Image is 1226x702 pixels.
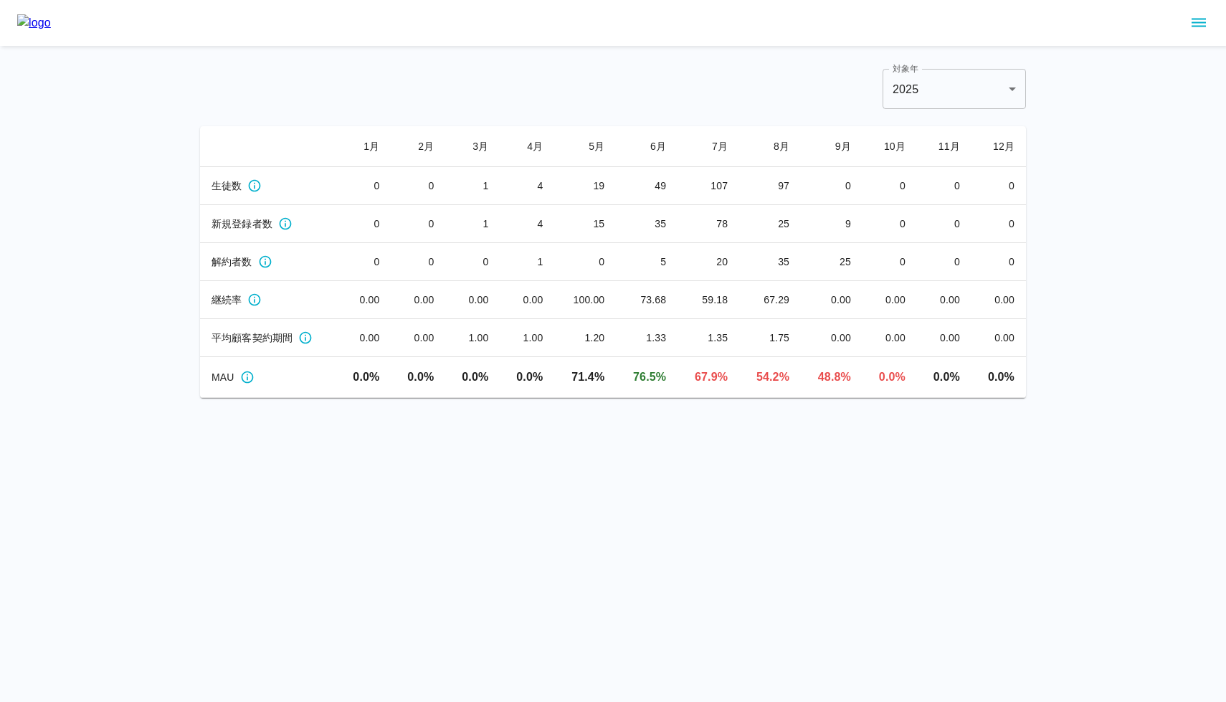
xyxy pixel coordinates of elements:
span: 解約者数 [212,255,252,269]
td: 19 [554,167,616,205]
td: 4 [500,167,554,205]
img: logo [17,14,51,32]
td: 97 [739,167,801,205]
td: 0 [336,167,391,205]
td: 0 [336,243,391,281]
td: 0.00 [391,319,445,357]
td: 0.00 [971,319,1026,357]
td: 1.20 [554,319,616,357]
td: 25 [739,205,801,243]
span: 生徒数 [212,179,242,193]
td: 1.35 [678,319,739,357]
th: 7 月 [678,126,739,167]
td: 0 [971,205,1026,243]
p: 0/80人 | 前月比: 0.0%ポイント [928,369,960,386]
th: 1 月 [336,126,391,167]
td: 0.00 [336,281,391,319]
p: 39/80人 | 前月比: -5.4%ポイント [812,369,851,386]
th: 2 月 [391,126,445,167]
td: 0.00 [445,281,500,319]
td: 67.29 [739,281,801,319]
td: 0 [917,205,971,243]
td: 0 [971,243,1026,281]
p: 0/0人 | 前月比: 0.0%ポイント [457,369,488,386]
td: 0 [863,205,917,243]
td: 4 [500,205,554,243]
td: 0 [336,205,391,243]
td: 49 [616,167,678,205]
span: 平均顧客契約期間 [212,331,293,345]
svg: 月ごとのアクティブなサブスク数 [247,179,262,193]
p: 0/0人 [348,369,379,386]
td: 59.18 [678,281,739,319]
td: 0.00 [971,281,1026,319]
th: 10 月 [863,126,917,167]
td: 35 [616,205,678,243]
td: 100.00 [554,281,616,319]
td: 9 [801,205,863,243]
td: 1 [445,205,500,243]
td: 1.00 [445,319,500,357]
th: 4 月 [500,126,554,167]
td: 0 [554,243,616,281]
p: 13/17人 | 前月比: 5.0%ポイント [627,369,666,386]
td: 15 [554,205,616,243]
label: 対象年 [893,62,918,75]
td: 1 [500,243,554,281]
td: 107 [678,167,739,205]
td: 78 [678,205,739,243]
td: 0 [801,167,863,205]
svg: 月ごとの平均継続期間(ヶ月) [298,331,313,345]
th: 12 月 [971,126,1026,167]
td: 0.00 [801,281,863,319]
td: 0.00 [863,281,917,319]
td: 0.00 [391,281,445,319]
td: 35 [739,243,801,281]
td: 0 [445,243,500,281]
td: 73.68 [616,281,678,319]
div: 2025 [883,69,1026,109]
th: 9 月 [801,126,863,167]
th: 3 月 [445,126,500,167]
td: 1.75 [739,319,801,357]
td: 0.00 [917,281,971,319]
td: 20 [678,243,739,281]
th: 11 月 [917,126,971,167]
td: 0 [917,243,971,281]
svg: その月に練習を実施したユーザー数 ÷ その月末時点でのアクティブな契約者数 × 100 [240,370,255,384]
th: 8 月 [739,126,801,167]
p: 0/1人 | 前月比: 0.0%ポイント [511,369,543,386]
td: 25 [801,243,863,281]
td: 0.00 [917,319,971,357]
th: 5 月 [554,126,616,167]
td: 1.33 [616,319,678,357]
svg: 月ごとの継続率(%) [247,293,262,307]
td: 0 [863,167,917,205]
svg: 月ごとの解約サブスク数 [258,255,272,269]
span: 新規登録者数 [212,217,272,231]
p: 39/72人 | 前月比: -13.7%ポイント [751,369,789,386]
td: 0.00 [500,281,554,319]
td: 0.00 [801,319,863,357]
th: 6 月 [616,126,678,167]
td: 0 [391,205,445,243]
td: 0 [391,167,445,205]
svg: 月ごとの新規サブスク数 [278,217,293,231]
button: sidemenu [1187,11,1211,35]
p: 5/7人 | 前月比: 71.4%ポイント [566,369,604,386]
span: 継続率 [212,293,242,307]
td: 0 [971,167,1026,205]
p: 0/0人 | 前月比: 0.0%ポイント [402,369,434,386]
p: 0/80人 | 前月比: 0.0%ポイント [983,369,1014,386]
p: 0/80人 | 前月比: -48.8%ポイント [874,369,906,386]
td: 0.00 [336,319,391,357]
td: 1 [445,167,500,205]
td: 1.00 [500,319,554,357]
td: 0 [863,243,917,281]
td: 5 [616,243,678,281]
td: 0.00 [863,319,917,357]
span: MAU [212,370,234,384]
td: 0 [391,243,445,281]
p: 38/56人 | 前月比: -8.6%ポイント [689,369,728,386]
td: 0 [917,167,971,205]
